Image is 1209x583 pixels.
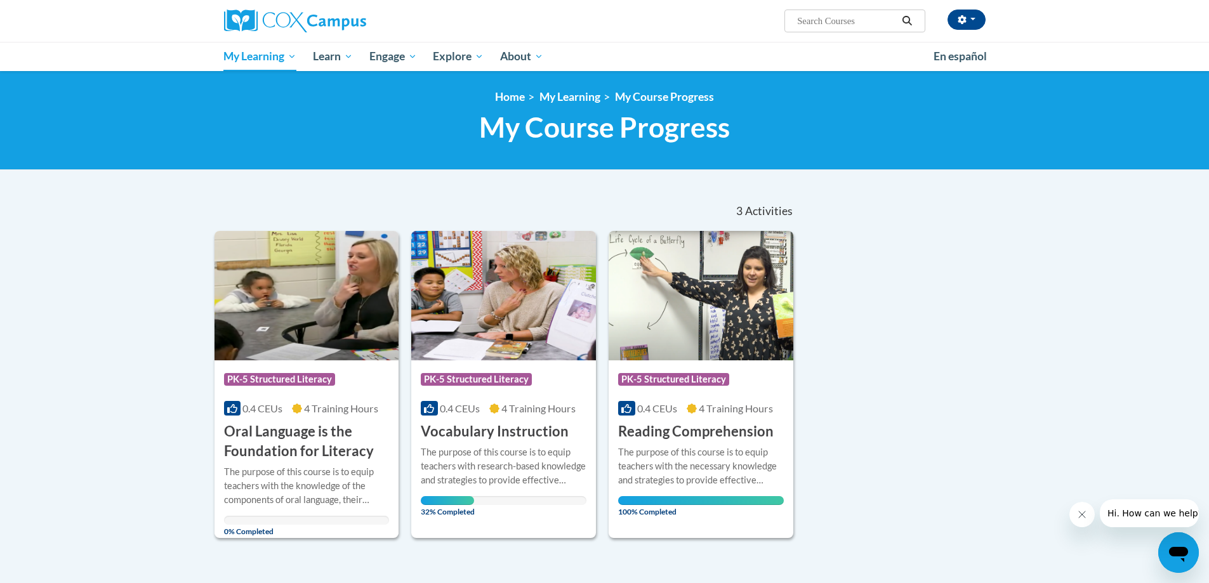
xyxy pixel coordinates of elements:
[8,9,103,19] span: Hi. How can we help?
[618,496,784,516] span: 100% Completed
[618,496,784,505] div: Your progress
[699,402,773,414] span: 4 Training Hours
[440,402,480,414] span: 0.4 CEUs
[215,231,399,360] img: Course Logo
[615,90,714,103] a: My Course Progress
[618,422,774,442] h3: Reading Comprehension
[242,402,282,414] span: 0.4 CEUs
[224,422,390,461] h3: Oral Language is the Foundation for Literacy
[492,42,552,71] a: About
[501,402,576,414] span: 4 Training Hours
[495,90,525,103] a: Home
[224,373,335,386] span: PK-5 Structured Literacy
[433,49,484,64] span: Explore
[425,42,492,71] a: Explore
[421,373,532,386] span: PK-5 Structured Literacy
[897,13,916,29] button: Search
[934,49,987,63] span: En español
[369,49,417,64] span: Engage
[411,231,596,538] a: Course LogoPK-5 Structured Literacy0.4 CEUs4 Training Hours Vocabulary InstructionThe purpose of ...
[304,402,378,414] span: 4 Training Hours
[925,43,995,70] a: En español
[205,42,1005,71] div: Main menu
[618,445,784,487] div: The purpose of this course is to equip teachers with the necessary knowledge and strategies to pr...
[421,422,569,442] h3: Vocabulary Instruction
[421,496,474,516] span: 32% Completed
[609,231,793,360] img: Course Logo
[1100,499,1199,527] iframe: Message from company
[1069,502,1095,527] iframe: Close message
[224,10,366,32] img: Cox Campus
[224,10,465,32] a: Cox Campus
[313,49,353,64] span: Learn
[637,402,677,414] span: 0.4 CEUs
[216,42,305,71] a: My Learning
[479,110,730,144] span: My Course Progress
[796,13,897,29] input: Search Courses
[305,42,361,71] a: Learn
[224,465,390,507] div: The purpose of this course is to equip teachers with the knowledge of the components of oral lang...
[421,496,474,505] div: Your progress
[618,373,729,386] span: PK-5 Structured Literacy
[539,90,600,103] a: My Learning
[1158,532,1199,573] iframe: Button to launch messaging window
[215,231,399,538] a: Course LogoPK-5 Structured Literacy0.4 CEUs4 Training Hours Oral Language is the Foundation for L...
[361,42,425,71] a: Engage
[745,204,793,218] span: Activities
[736,204,743,218] span: 3
[609,231,793,538] a: Course LogoPK-5 Structured Literacy0.4 CEUs4 Training Hours Reading ComprehensionThe purpose of t...
[223,49,296,64] span: My Learning
[500,49,543,64] span: About
[948,10,986,30] button: Account Settings
[411,231,596,360] img: Course Logo
[421,445,586,487] div: The purpose of this course is to equip teachers with research-based knowledge and strategies to p...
